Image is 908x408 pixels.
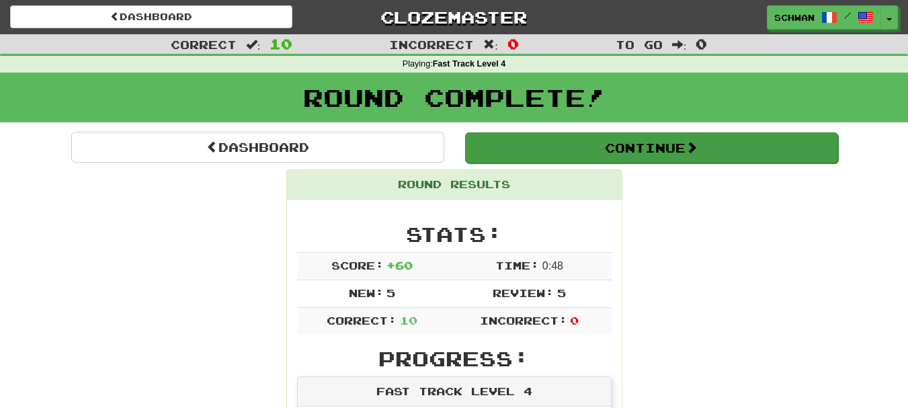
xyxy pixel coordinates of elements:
span: + 60 [386,259,413,272]
span: 0 : 48 [542,260,563,272]
a: Clozemaster [313,5,595,29]
button: Continue [465,132,838,163]
span: : [672,39,687,50]
a: Dashboard [71,132,444,163]
span: 10 [400,314,417,327]
span: 10 [270,36,292,52]
a: schwan / [767,5,881,30]
h1: Round Complete! [5,84,903,111]
span: schwan [774,11,815,24]
span: Correct [171,38,237,51]
span: 5 [386,286,395,299]
span: Incorrect [389,38,474,51]
a: Dashboard [10,5,292,28]
span: Time: [495,259,539,272]
span: To go [616,38,663,51]
span: Score: [331,259,384,272]
h2: Stats: [297,223,612,245]
span: Incorrect: [480,314,567,327]
span: Review: [493,286,554,299]
span: 5 [557,286,566,299]
span: Correct: [327,314,397,327]
span: New: [349,286,384,299]
span: 0 [696,36,707,52]
span: / [844,11,851,20]
strong: Fast Track Level 4 [433,59,506,69]
span: : [483,39,498,50]
span: : [246,39,261,50]
span: 0 [570,314,579,327]
div: Fast Track Level 4 [298,377,611,407]
div: Round Results [287,170,622,200]
span: 0 [507,36,519,52]
h2: Progress: [297,348,612,370]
